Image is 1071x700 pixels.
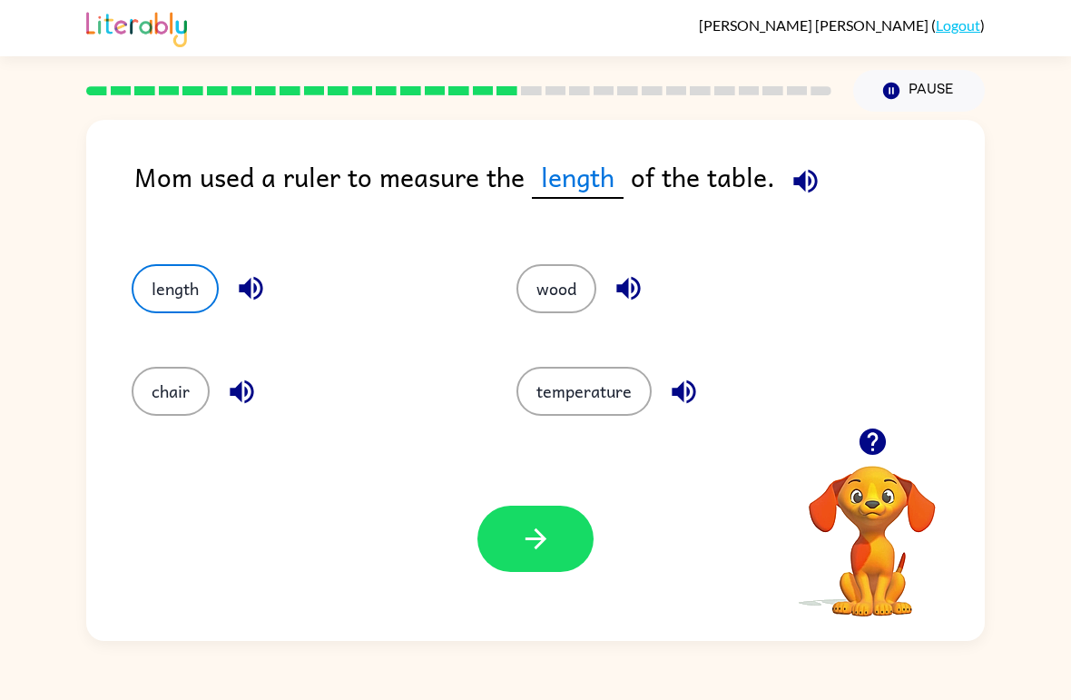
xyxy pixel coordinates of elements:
button: Pause [853,70,985,112]
button: chair [132,367,210,416]
img: Literably [86,7,187,47]
span: length [532,156,624,199]
span: [PERSON_NAME] [PERSON_NAME] [699,16,931,34]
div: ( ) [699,16,985,34]
video: Your browser must support playing .mp4 files to use Literably. Please try using another browser. [781,438,963,619]
a: Logout [936,16,980,34]
button: wood [516,264,596,313]
button: temperature [516,367,652,416]
div: Mom used a ruler to measure the of the table. [134,156,985,228]
button: length [132,264,219,313]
